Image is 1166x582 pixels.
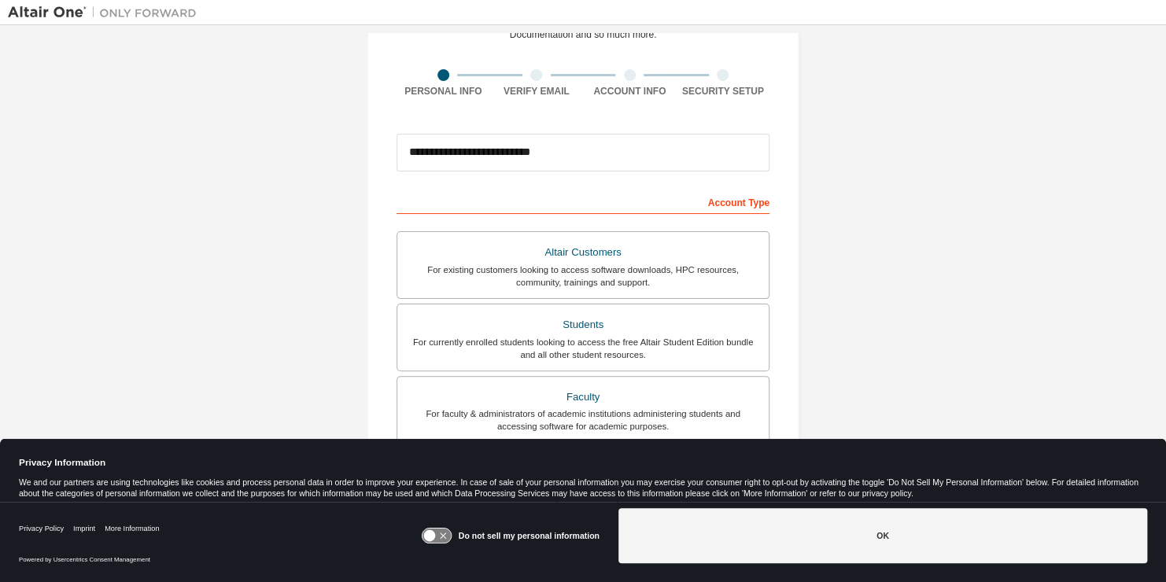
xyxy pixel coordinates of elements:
div: Account Info [583,85,677,98]
div: For currently enrolled students looking to access the free Altair Student Edition bundle and all ... [407,336,759,361]
div: Verify Email [490,85,584,98]
div: Faculty [407,386,759,408]
div: For faculty & administrators of academic institutions administering students and accessing softwa... [407,407,759,433]
div: For existing customers looking to access software downloads, HPC resources, community, trainings ... [407,263,759,289]
div: Security Setup [677,85,770,98]
div: Personal Info [397,85,490,98]
div: Students [407,314,759,336]
div: Account Type [397,189,769,214]
div: Altair Customers [407,241,759,263]
img: Altair One [8,5,205,20]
